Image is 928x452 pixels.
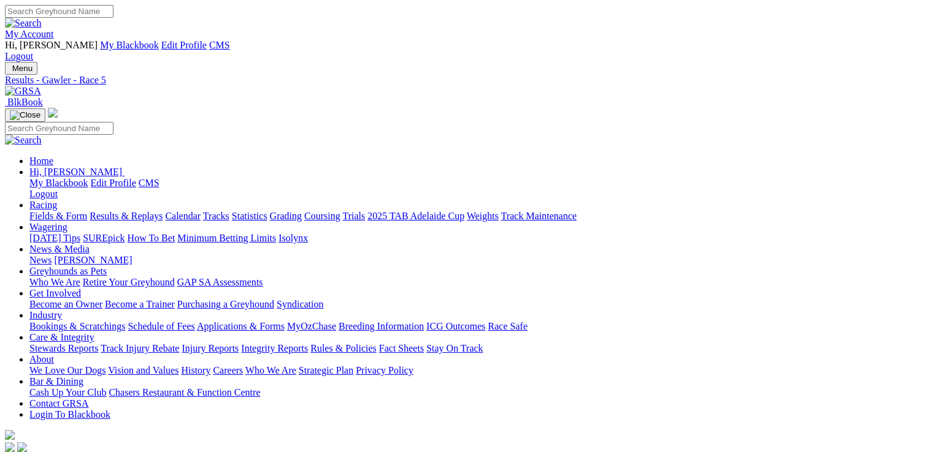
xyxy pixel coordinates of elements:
[177,299,274,309] a: Purchasing a Greyhound
[5,97,43,107] a: BlkBook
[209,40,230,50] a: CMS
[29,266,107,276] a: Greyhounds as Pets
[5,40,923,62] div: My Account
[29,211,87,221] a: Fields & Form
[5,62,37,75] button: Toggle navigation
[91,178,136,188] a: Edit Profile
[488,321,527,331] a: Race Safe
[29,409,110,420] a: Login To Blackbook
[5,86,41,97] img: GRSA
[29,365,923,376] div: About
[54,255,132,265] a: [PERSON_NAME]
[29,332,94,342] a: Care & Integrity
[29,255,52,265] a: News
[299,365,353,375] a: Strategic Plan
[29,277,80,287] a: Who We Are
[29,343,923,354] div: Care & Integrity
[241,343,308,353] a: Integrity Reports
[12,64,33,73] span: Menu
[5,430,15,440] img: logo-grsa-white.png
[29,310,62,320] a: Industry
[29,244,90,254] a: News & Media
[29,387,923,398] div: Bar & Dining
[5,40,98,50] span: Hi, [PERSON_NAME]
[426,343,483,353] a: Stay On Track
[501,211,577,221] a: Track Maintenance
[29,354,54,364] a: About
[29,321,125,331] a: Bookings & Scratchings
[29,321,923,332] div: Industry
[128,233,175,243] a: How To Bet
[48,108,58,118] img: logo-grsa-white.png
[379,343,424,353] a: Fact Sheets
[29,156,53,166] a: Home
[245,365,296,375] a: Who We Are
[7,97,43,107] span: BlkBook
[278,233,308,243] a: Isolynx
[367,211,464,221] a: 2025 TAB Adelaide Cup
[100,40,159,50] a: My Blackbook
[29,398,88,409] a: Contact GRSA
[426,321,485,331] a: ICG Outcomes
[29,189,58,199] a: Logout
[101,343,179,353] a: Track Injury Rebate
[109,387,260,397] a: Chasers Restaurant & Function Centre
[10,110,40,120] img: Close
[29,255,923,266] div: News & Media
[342,211,365,221] a: Trials
[29,233,923,244] div: Wagering
[5,75,923,86] a: Results - Gawler - Race 5
[182,343,239,353] a: Injury Reports
[29,178,923,200] div: Hi, [PERSON_NAME]
[29,277,923,288] div: Greyhounds as Pets
[29,387,106,397] a: Cash Up Your Club
[29,288,81,298] a: Get Involved
[181,365,210,375] a: History
[232,211,267,221] a: Statistics
[29,178,88,188] a: My Blackbook
[213,365,243,375] a: Careers
[177,233,276,243] a: Minimum Betting Limits
[161,40,207,50] a: Edit Profile
[467,211,499,221] a: Weights
[83,277,175,287] a: Retire Your Greyhound
[270,211,302,221] a: Grading
[29,167,125,177] a: Hi, [PERSON_NAME]
[197,321,285,331] a: Applications & Forms
[5,29,54,39] a: My Account
[203,211,229,221] a: Tracks
[17,442,27,452] img: twitter.svg
[29,222,67,232] a: Wagering
[5,108,45,122] button: Toggle navigation
[29,167,122,177] span: Hi, [PERSON_NAME]
[29,376,83,386] a: Bar & Dining
[108,365,178,375] a: Vision and Values
[5,5,113,18] input: Search
[29,211,923,222] div: Racing
[304,211,340,221] a: Coursing
[339,321,424,331] a: Breeding Information
[29,299,102,309] a: Become an Owner
[29,365,105,375] a: We Love Our Dogs
[128,321,194,331] a: Schedule of Fees
[165,211,201,221] a: Calendar
[5,122,113,135] input: Search
[5,135,42,146] img: Search
[105,299,175,309] a: Become a Trainer
[29,299,923,310] div: Get Involved
[90,211,163,221] a: Results & Replays
[287,321,336,331] a: MyOzChase
[29,200,57,210] a: Racing
[356,365,413,375] a: Privacy Policy
[29,343,98,353] a: Stewards Reports
[5,18,42,29] img: Search
[139,178,159,188] a: CMS
[5,51,33,61] a: Logout
[277,299,323,309] a: Syndication
[177,277,263,287] a: GAP SA Assessments
[83,233,125,243] a: SUREpick
[5,442,15,452] img: facebook.svg
[310,343,377,353] a: Rules & Policies
[29,233,80,243] a: [DATE] Tips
